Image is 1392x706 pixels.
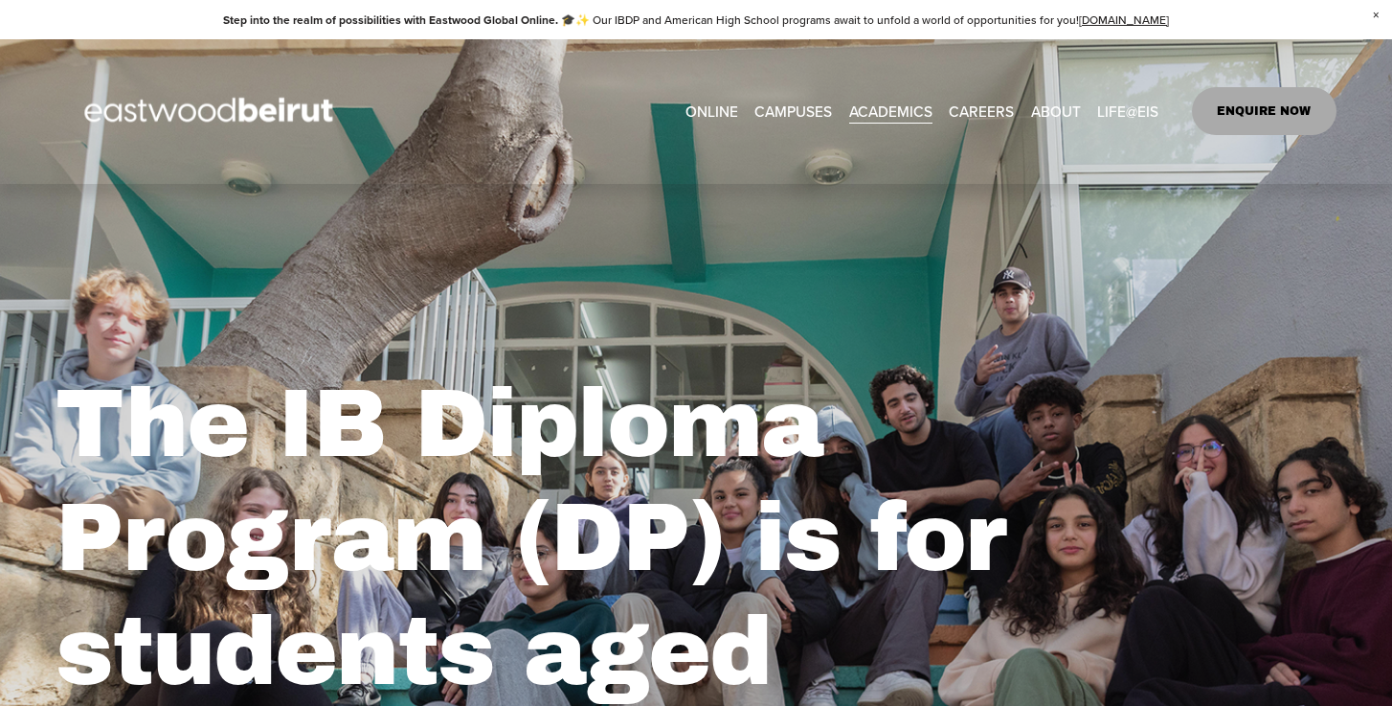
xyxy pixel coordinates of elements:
a: folder dropdown [1031,97,1081,126]
a: folder dropdown [1097,97,1158,126]
a: folder dropdown [849,97,932,126]
a: ENQUIRE NOW [1192,87,1336,135]
img: EastwoodIS Global Site [56,62,368,160]
span: CAMPUSES [754,99,832,125]
span: LIFE@EIS [1097,99,1158,125]
a: [DOMAIN_NAME] [1079,11,1169,28]
a: CAREERS [949,97,1014,126]
a: folder dropdown [754,97,832,126]
span: ACADEMICS [849,99,932,125]
span: ABOUT [1031,99,1081,125]
a: ONLINE [685,97,738,126]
